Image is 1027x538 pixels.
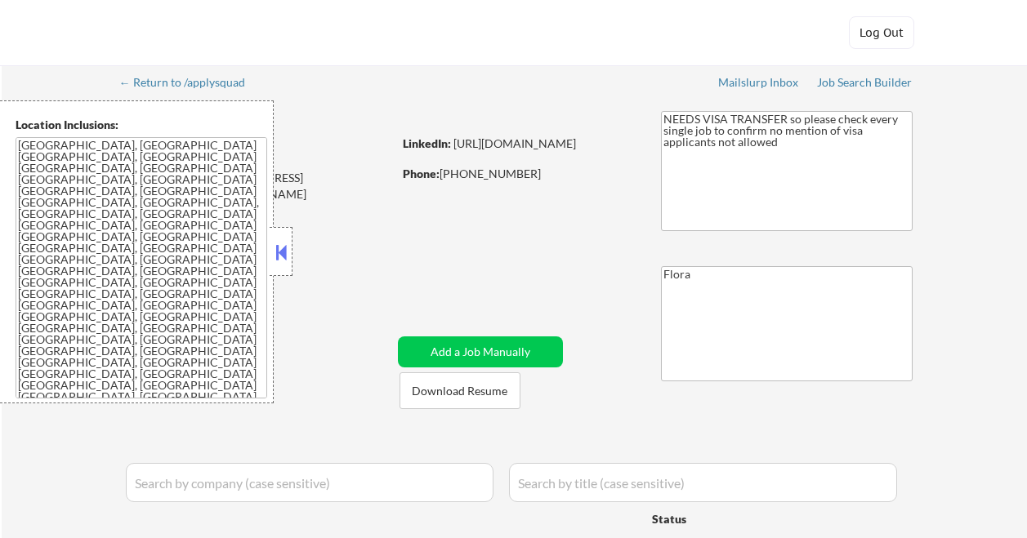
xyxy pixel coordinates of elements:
a: Mailslurp Inbox [718,76,800,92]
div: Mailslurp Inbox [718,77,800,88]
button: Download Resume [400,372,520,409]
div: Status [652,504,793,533]
button: Log Out [849,16,914,49]
div: Job Search Builder [817,77,913,88]
a: [URL][DOMAIN_NAME] [453,136,576,150]
div: Location Inclusions: [16,117,267,133]
strong: Phone: [403,167,440,180]
input: Search by title (case sensitive) [509,463,897,502]
a: ← Return to /applysquad [119,76,261,92]
div: ← Return to /applysquad [119,77,261,88]
button: Add a Job Manually [398,336,563,367]
a: Job Search Builder [817,76,913,92]
div: [PHONE_NUMBER] [403,166,634,182]
strong: LinkedIn: [403,136,451,150]
input: Search by company (case sensitive) [126,463,493,502]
